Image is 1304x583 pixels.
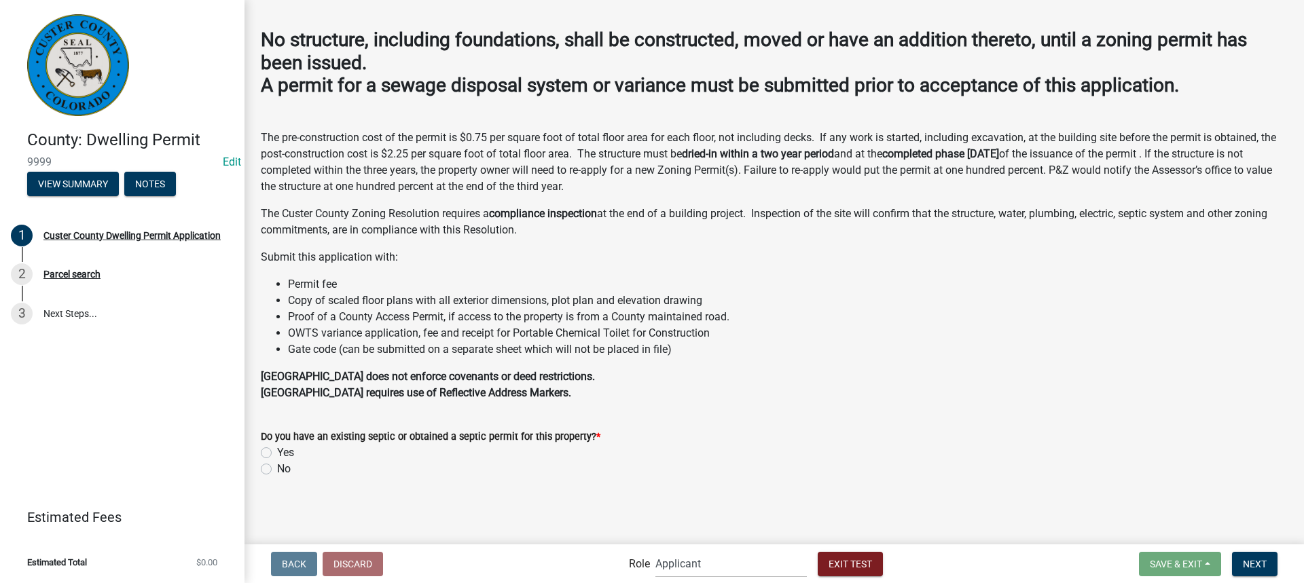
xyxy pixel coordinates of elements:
button: Save & Exit [1139,552,1221,576]
button: Discard [323,552,383,576]
li: Permit fee [288,276,1288,293]
p: The Custer County Zoning Resolution requires a at the end of a building project. Inspection of th... [261,206,1288,238]
strong: [GEOGRAPHIC_DATA] does not enforce covenants or deed restrictions. [261,370,595,383]
strong: A permit for a sewage disposal system or variance must be submitted prior to acceptance of this a... [261,74,1179,96]
div: 3 [11,303,33,324]
img: Custer County, Colorado [27,14,129,116]
span: Estimated Total [27,558,87,567]
strong: compliance inspection [489,207,597,220]
strong: dried-in within a two year period [682,147,834,160]
wm-modal-confirm: Summary [27,179,119,190]
li: Copy of scaled floor plans with all exterior dimensions, plot plan and elevation drawing [288,293,1288,309]
span: Exit Test [829,558,872,569]
label: No [277,461,291,477]
span: Save & Exit [1150,558,1202,569]
h4: County: Dwelling Permit [27,130,234,150]
div: Custer County Dwelling Permit Application [43,231,221,240]
strong: completed phase [DATE] [882,147,999,160]
span: $0.00 [196,558,217,567]
li: Proof of a County Access Permit, if access to the property is from a County maintained road. [288,309,1288,325]
p: Submit this application with: [261,249,1288,265]
span: Back [282,558,306,569]
p: The pre-construction cost of the permit is $0.75 per square foot of total floor area for each flo... [261,130,1288,195]
strong: [GEOGRAPHIC_DATA] requires use of Reflective Address Markers. [261,386,571,399]
button: View Summary [27,172,119,196]
label: Role [629,559,650,569]
button: Next [1232,552,1278,576]
li: OWTS variance application, fee and receipt for Portable Chemical Toilet for Construction [288,325,1288,341]
li: Gate code (can be submitted on a separate sheet which will not be placed in file) [288,341,1288,358]
span: Next [1243,558,1267,569]
a: Edit [223,155,241,168]
div: 1 [11,225,33,246]
span: 9999 [27,155,217,168]
a: Estimated Fees [11,504,223,531]
button: Exit Test [818,552,883,576]
strong: No structure, including foundations, shall be constructed, moved or have an addition thereto, unt... [261,29,1247,74]
wm-modal-confirm: Edit Application Number [223,155,241,168]
wm-modal-confirm: Notes [124,179,176,190]
button: Back [271,552,317,576]
button: Notes [124,172,176,196]
label: Do you have an existing septic or obtained a septic permit for this property? [261,432,600,442]
div: 2 [11,263,33,285]
label: Yes [277,445,294,461]
div: Parcel search [43,269,101,279]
